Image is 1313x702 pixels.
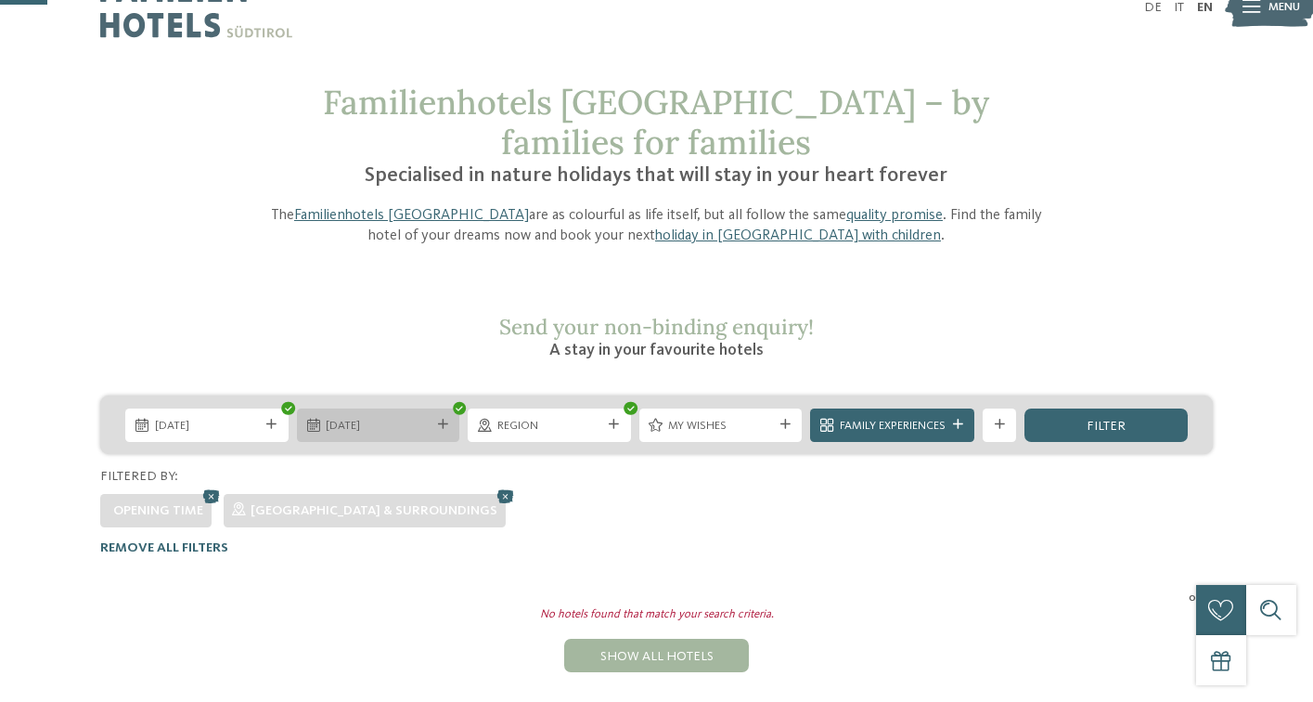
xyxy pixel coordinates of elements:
[260,205,1054,247] p: The are as colourful as life itself, but all follow the same . Find the family hotel of your drea...
[549,342,764,358] span: A stay in your favourite hotels
[840,418,946,435] span: Family Experiences
[365,165,947,186] span: Specialised in nature holidays that will stay in your heart forever
[326,418,431,435] span: [DATE]
[1087,420,1126,433] span: filter
[497,418,602,435] span: Region
[499,313,814,340] span: Send your non-binding enquiry!
[564,639,748,672] div: Show all hotels
[323,81,989,163] span: Familienhotels [GEOGRAPHIC_DATA] – by families for families
[668,418,773,435] span: My wishes
[294,208,529,223] a: Familienhotels [GEOGRAPHIC_DATA]
[1197,1,1213,14] a: EN
[1144,1,1162,14] a: DE
[1189,590,1196,606] span: 0
[655,228,941,243] a: holiday in [GEOGRAPHIC_DATA] with children
[1174,1,1184,14] a: IT
[846,208,943,223] a: quality promise
[100,470,178,483] span: Filtered by:
[113,504,203,517] span: Opening time
[88,606,1226,623] div: No hotels found that match your search criteria.
[155,418,260,435] span: [DATE]
[251,504,497,517] span: [GEOGRAPHIC_DATA] & surroundings
[100,541,228,554] span: Remove all filters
